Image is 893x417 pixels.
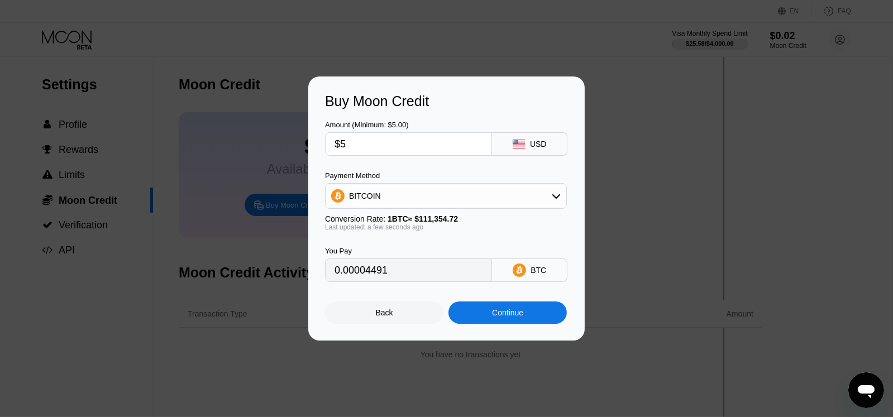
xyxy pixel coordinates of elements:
[325,171,567,180] div: Payment Method
[325,223,567,231] div: Last updated: a few seconds ago
[388,214,458,223] span: 1 BTC ≈ $111,354.72
[448,301,567,324] div: Continue
[325,247,492,255] div: You Pay
[325,121,492,129] div: Amount (Minimum: $5.00)
[335,133,483,155] input: $0.00
[325,93,568,109] div: Buy Moon Credit
[326,185,566,207] div: BITCOIN
[531,266,546,275] div: BTC
[492,308,523,317] div: Continue
[530,140,547,148] div: USD
[349,191,381,200] div: BITCOIN
[325,214,567,223] div: Conversion Rate:
[325,301,443,324] div: Back
[848,372,884,408] iframe: Button to launch messaging window
[376,308,393,317] div: Back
